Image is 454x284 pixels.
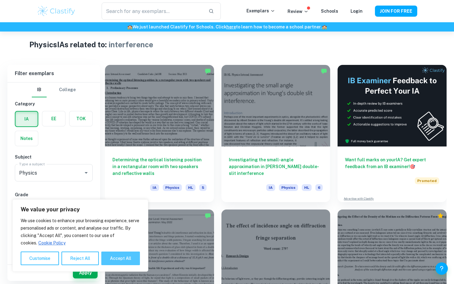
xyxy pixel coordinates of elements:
h1: Physics IAs related to: [29,39,425,50]
span: IA [266,184,275,191]
button: Help and Feedback [435,262,448,275]
img: Thumbnail [338,65,447,146]
h6: Grade [15,191,93,198]
label: Type a subject [19,161,45,167]
span: Physics [279,184,298,191]
span: Promoted [415,177,439,184]
button: TOK [69,111,92,126]
h6: We just launched Clastify for Schools. Click to learn how to become a school partner. [1,23,453,30]
img: Marked [205,213,211,219]
a: Determining the optical listening position in a rectangular room with two speakers and reflective... [105,65,214,202]
button: Customise [21,252,59,265]
button: Open [82,168,90,177]
h6: Filter exemplars [7,65,100,82]
button: IA [15,112,38,126]
img: Marked [205,68,211,74]
button: Reject All [61,252,99,265]
span: 🏫 [127,24,132,29]
a: here [226,24,236,29]
p: We use cookies to enhance your browsing experience, serve personalised ads or content, and analys... [21,217,140,247]
div: Premium [437,213,443,219]
span: HL [186,184,195,191]
img: Marked [321,68,327,74]
p: Exemplars [246,7,275,14]
img: Clastify logo [37,5,76,17]
a: Investigating the small-angle approximation in [PERSON_NAME] double-slit interferenceIAPhysicsHL6 [221,65,330,202]
h6: Determining the optical listening position in a rectangular room with two speakers and reflective... [112,156,207,177]
span: HL [302,184,312,191]
button: Notes [15,131,38,146]
button: College [59,83,76,97]
input: Search for any exemplars... [102,2,204,20]
span: 🏫 [322,24,327,29]
p: We value your privacy [21,206,140,213]
a: Advertise with Clastify [344,197,374,201]
span: 6 [315,184,323,191]
div: We value your privacy [12,199,148,272]
h6: Investigating the small-angle approximation in [PERSON_NAME] double-slit interference [229,156,323,177]
div: Filter type choice [32,83,76,97]
h6: Want full marks on your IA ? Get expert feedback from an IB examiner! [345,156,439,170]
button: IB [32,83,47,97]
a: Login [351,9,363,14]
h6: Category [15,100,93,107]
span: Physics [163,184,182,191]
span: interference [108,40,153,49]
a: Want full marks on yourIA? Get expert feedback from an IB examiner!PromotedAdvertise with Clastify [338,65,447,202]
h6: Subject [15,154,93,160]
button: Apply [73,267,98,278]
a: Schools [321,9,338,14]
span: IA [150,184,159,191]
a: Cookie Policy [38,240,66,246]
button: JOIN FOR FREE [375,6,417,17]
span: 5 [199,184,207,191]
p: Review [288,8,309,15]
button: Accept All [101,252,140,265]
button: EE [42,111,65,126]
span: 🎯 [410,164,415,169]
